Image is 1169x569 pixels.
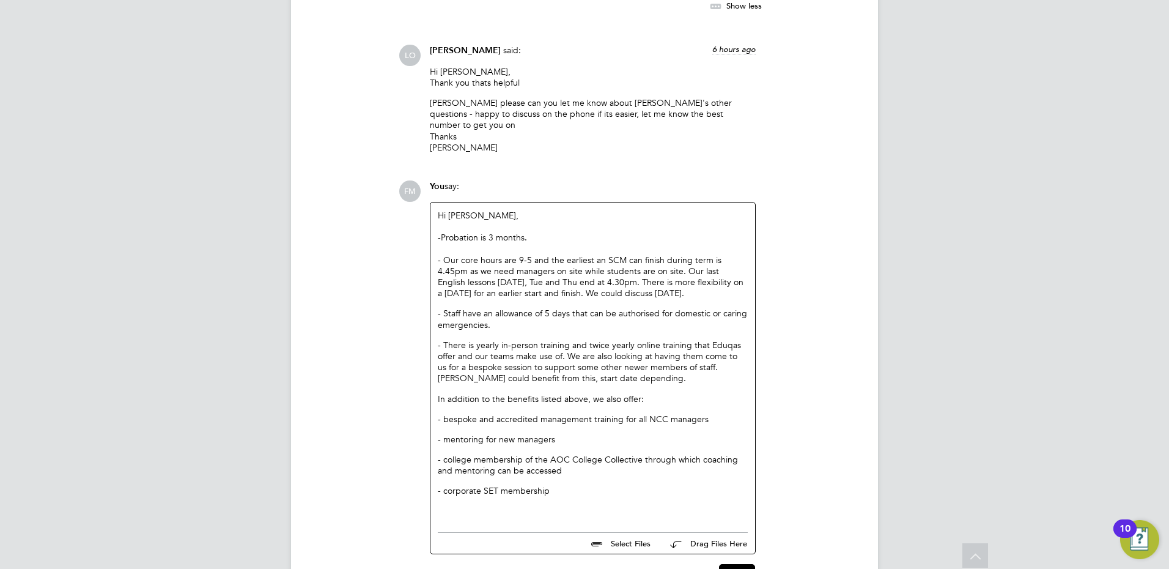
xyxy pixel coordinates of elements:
[438,232,748,243] div: -Probation is 3 months.
[438,414,748,425] p: - bespoke and accredited management training for all NCC managers
[430,66,756,88] p: Hi [PERSON_NAME], Thank you thats helpful
[1119,529,1130,545] div: 10
[399,45,421,66] span: LO
[438,340,748,384] p: - There is yearly in-person training and twice yearly online training that Eduqas offer and our t...
[399,180,421,202] span: FM
[1120,520,1159,559] button: Open Resource Center, 10 new notifications
[712,44,756,54] span: 6 hours ago
[430,181,444,192] span: You
[430,97,756,153] p: [PERSON_NAME] please can you let me know about [PERSON_NAME]'s other questions - happy to discuss...
[438,308,748,330] p: - Staff have an allowance of 5 days that can be authorised for domestic or caring emergencies.
[660,531,748,557] button: Drag Files Here
[503,45,521,56] span: said:
[438,210,748,519] div: Hi [PERSON_NAME],
[438,485,748,496] div: - corporate SET membership
[438,454,748,476] p: - college membership of the AOC College Collective through which coaching and mentoring can be ac...
[430,45,501,56] span: [PERSON_NAME]
[438,255,748,299] p: - Our core hours are 9-5 and the earliest an SCM can finish during term is 4.45pm as we need mana...
[438,393,748,404] p: In addition to the benefits listed above, we also offer:
[438,434,748,445] p: - mentoring for new managers
[430,180,756,202] div: say:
